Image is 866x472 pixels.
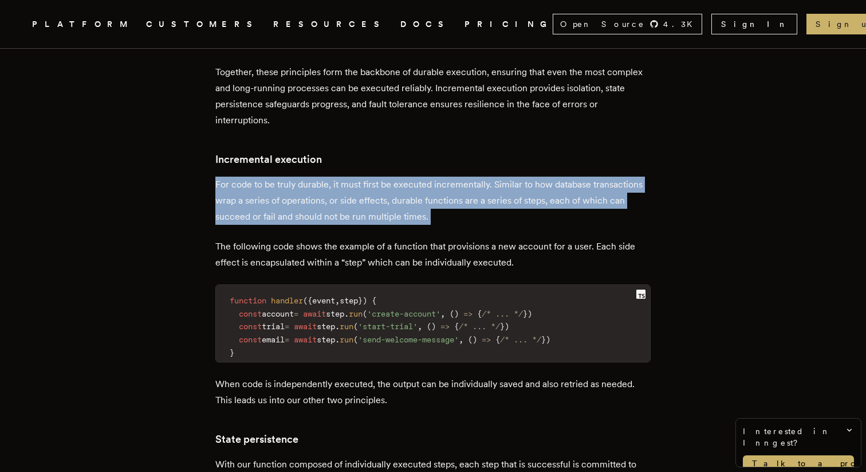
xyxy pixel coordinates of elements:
[303,296,308,305] span: (
[358,335,459,344] span: 'send-welcome-message'
[294,309,298,318] span: =
[465,17,553,32] a: PRICING
[215,239,651,271] p: The following code shows the example of a function that provisions a new account for a user. Each...
[477,309,482,318] span: {
[528,309,532,318] span: )
[353,335,358,344] span: (
[239,335,262,344] span: const
[440,322,450,331] span: =>
[454,322,459,331] span: {
[500,322,505,331] span: }
[340,335,353,344] span: run
[523,309,528,318] span: }
[363,296,367,305] span: )
[505,322,509,331] span: )
[146,17,259,32] a: CUSTOMERS
[495,335,500,344] span: {
[271,296,303,305] span: handler
[482,335,491,344] span: =>
[239,309,262,318] span: const
[273,17,387,32] button: RESOURCES
[468,335,473,344] span: (
[239,322,262,331] span: const
[459,335,463,344] span: ,
[372,296,376,305] span: {
[285,322,289,331] span: =
[312,296,335,305] span: event
[308,296,312,305] span: {
[262,335,285,344] span: email
[560,18,645,30] span: Open Source
[340,296,358,305] span: step
[463,309,473,318] span: =>
[743,426,854,448] span: Interested in Inngest?
[358,322,418,331] span: 'start-trial'
[230,348,234,357] span: }
[335,322,340,331] span: .
[335,335,340,344] span: .
[262,322,285,331] span: trial
[262,309,294,318] span: account
[743,455,854,471] a: Talk to a product expert
[454,309,459,318] span: )
[473,335,477,344] span: )
[400,17,451,32] a: DOCS
[317,335,335,344] span: step
[440,309,445,318] span: ,
[363,309,367,318] span: (
[349,309,363,318] span: run
[340,322,353,331] span: run
[431,322,436,331] span: )
[335,296,340,305] span: ,
[215,431,651,447] h3: State persistence
[427,322,431,331] span: (
[450,309,454,318] span: (
[367,309,440,318] span: 'create-account'
[32,17,132,32] button: PLATFORM
[541,335,546,344] span: }
[215,151,651,167] h3: Incremental execution
[546,335,550,344] span: )
[294,335,317,344] span: await
[344,309,349,318] span: .
[294,322,317,331] span: await
[418,322,422,331] span: ,
[285,335,289,344] span: =
[358,296,363,305] span: }
[663,18,699,30] span: 4.3 K
[326,309,344,318] span: step
[711,14,797,34] a: Sign In
[317,322,335,331] span: step
[215,177,651,225] p: For code to be truly durable, it must first be executed incrementally. Similar to how database tr...
[230,296,266,305] span: function
[215,376,651,408] p: When code is independently executed, the output can be individually saved and also retried as nee...
[215,64,651,128] p: Together, these principles form the backbone of durable execution, ensuring that even the most co...
[303,309,326,318] span: await
[353,322,358,331] span: (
